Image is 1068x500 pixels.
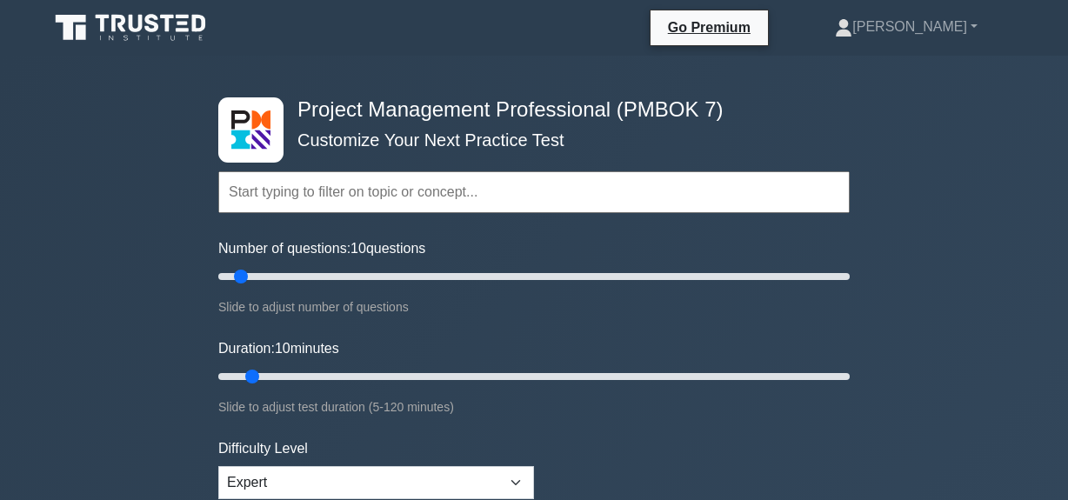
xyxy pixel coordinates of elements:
a: [PERSON_NAME] [793,10,1019,44]
label: Number of questions: questions [218,238,425,259]
div: Slide to adjust number of questions [218,297,850,317]
span: 10 [275,341,290,356]
a: Go Premium [657,17,761,38]
label: Difficulty Level [218,438,308,459]
h4: Project Management Professional (PMBOK 7) [290,97,764,123]
label: Duration: minutes [218,338,339,359]
input: Start typing to filter on topic or concept... [218,171,850,213]
span: 10 [350,241,366,256]
div: Slide to adjust test duration (5-120 minutes) [218,397,850,417]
